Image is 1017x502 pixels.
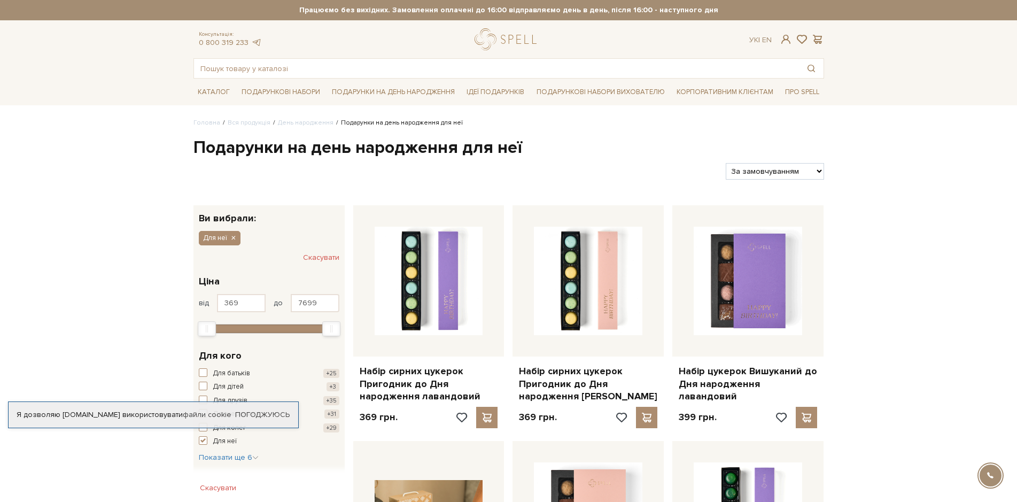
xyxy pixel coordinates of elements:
[303,249,339,266] button: Скасувати
[199,274,220,289] span: Ціна
[235,410,290,420] a: Погоджуюсь
[193,480,243,497] button: Скасувати
[199,452,259,463] button: Показати ще 6
[327,382,339,391] span: +3
[199,231,240,245] button: Для неї
[183,410,231,419] a: файли cookie
[213,368,250,379] span: Для батьків
[194,59,799,78] input: Пошук товару у каталозі
[193,119,220,127] a: Головна
[475,28,541,50] a: logo
[274,298,283,308] span: до
[519,411,557,423] p: 369 грн.
[217,294,266,312] input: Ціна
[323,369,339,378] span: +25
[199,349,242,363] span: Для кого
[291,294,339,312] input: Ціна
[532,83,669,101] a: Подарункові набори вихователю
[237,84,324,101] a: Подарункові набори
[322,321,340,336] div: Max
[199,298,209,308] span: від
[251,38,262,47] a: telegram
[193,205,345,223] div: Ви вибрали:
[199,368,339,379] button: Для батьків +25
[360,411,398,423] p: 369 грн.
[672,83,778,101] a: Корпоративним клієнтам
[198,321,216,336] div: Min
[679,365,817,403] a: Набір цукерок Вишуканий до Дня народження лавандовий
[762,35,772,44] a: En
[781,84,824,101] a: Про Spell
[462,84,529,101] a: Ідеї подарунків
[199,31,262,38] span: Консультація:
[360,365,498,403] a: Набір сирних цукерок Пригодник до Дня народження лавандовий
[328,84,459,101] a: Подарунки на День народження
[199,38,249,47] a: 0 800 319 233
[228,119,270,127] a: Вся продукція
[749,35,772,45] div: Ук
[193,84,234,101] a: Каталог
[679,411,717,423] p: 399 грн.
[193,137,824,159] h1: Подарунки на день народження для неї
[333,118,463,128] li: Подарунки на день народження для неї
[213,436,237,447] span: Для неї
[199,396,339,406] button: Для друзів +35
[323,423,339,433] span: +29
[213,382,244,392] span: Для дітей
[213,396,247,406] span: Для друзів
[199,382,339,392] button: Для дітей +3
[203,233,227,243] span: Для неї
[324,410,339,419] span: +31
[9,410,298,420] div: Я дозволяю [DOMAIN_NAME] використовувати
[278,119,333,127] a: День народження
[519,365,657,403] a: Набір сирних цукерок Пригодник до Дня народження [PERSON_NAME]
[323,396,339,405] span: +35
[199,436,339,447] button: Для неї
[199,453,259,462] span: Показати ще 6
[758,35,760,44] span: |
[193,5,824,15] strong: Працюємо без вихідних. Замовлення оплачені до 16:00 відправляємо день в день, після 16:00 - насту...
[799,59,824,78] button: Пошук товару у каталозі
